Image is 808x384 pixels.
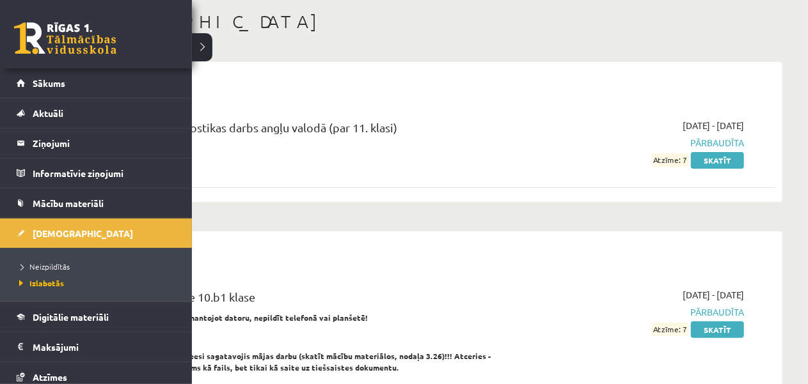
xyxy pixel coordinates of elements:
[541,305,744,319] span: Pārbaudīta
[16,277,179,289] a: Izlabotās
[14,22,116,54] a: Rīgas 1. Tālmācības vidusskola
[16,261,179,272] a: Neizpildītās
[17,219,176,248] a: [DEMOGRAPHIC_DATA]
[17,68,176,98] a: Sākums
[96,288,521,312] div: Datorika 1. ieskaite 10.b1 klase
[33,77,65,89] span: Sākums
[17,158,176,188] a: Informatīvie ziņojumi
[96,312,368,323] strong: Ieskaite jāpilda, TIKAI izmantojot datoru, nepildīt telefonā vai planšetē!
[33,158,176,188] legend: Informatīvie ziņojumi
[77,11,782,33] h1: [DEMOGRAPHIC_DATA]
[16,278,64,288] span: Izlabotās
[691,152,744,169] a: Skatīt
[33,332,176,362] legend: Maksājumi
[16,261,70,272] span: Neizpildītās
[96,119,521,142] div: 12.b1 klases diagnostikas darbs angļu valodā (par 11. klasi)
[691,321,744,338] a: Skatīt
[683,288,744,302] span: [DATE] - [DATE]
[17,302,176,332] a: Digitālie materiāli
[33,107,63,119] span: Aktuāli
[17,332,176,362] a: Maksājumi
[683,119,744,132] span: [DATE] - [DATE]
[17,98,176,128] a: Aktuāli
[652,323,689,336] span: Atzīme: 7
[17,188,176,218] a: Mācību materiāli
[17,128,176,158] a: Ziņojumi
[652,153,689,167] span: Atzīme: 7
[33,197,104,209] span: Mācību materiāli
[33,371,67,383] span: Atzīmes
[541,136,744,150] span: Pārbaudīta
[33,227,133,239] span: [DEMOGRAPHIC_DATA]
[33,311,109,323] span: Digitālie materiāli
[33,128,176,158] legend: Ziņojumi
[96,351,491,372] strong: Nesāc pildīt ieskaiti, ja neesi sagatavojis mājas darbu (skatīt mācību materiālos, nodaļa 3.26)!!...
